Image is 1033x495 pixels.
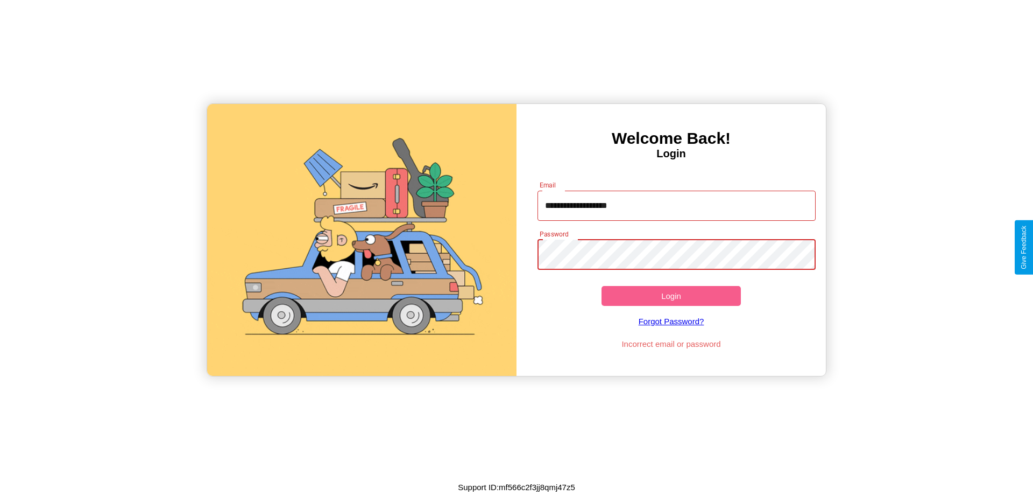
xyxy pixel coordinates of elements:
button: Login [602,286,741,306]
h4: Login [516,148,826,160]
p: Incorrect email or password [532,337,811,351]
label: Email [540,180,556,190]
h3: Welcome Back! [516,129,826,148]
label: Password [540,229,568,239]
p: Support ID: mf566c2f3jj8qmj47z5 [458,480,575,494]
a: Forgot Password? [532,306,811,337]
div: Give Feedback [1020,226,1028,269]
img: gif [207,104,516,376]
